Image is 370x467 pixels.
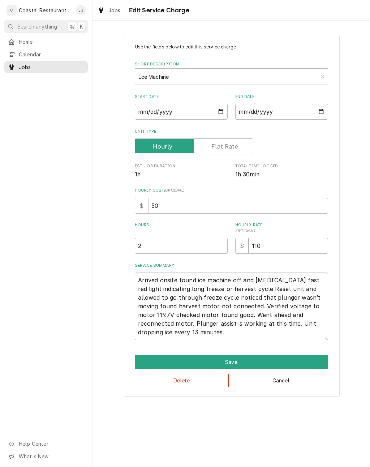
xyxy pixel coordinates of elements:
[135,263,328,340] div: Service Summary
[135,163,228,169] span: Est. Job Duration
[135,188,328,213] div: Hourly Cost
[135,355,328,369] div: Button Group Row
[135,171,141,178] span: 1h
[235,163,328,169] span: Total Time Logged
[135,222,228,254] div: [object Object]
[17,23,57,30] span: Search anything
[127,5,189,15] span: Edit Service Charge
[95,4,124,16] a: Jobs
[19,453,83,460] span: What's New
[135,61,328,67] label: Short Description
[164,188,184,192] span: ( optional )
[76,5,86,15] div: JG
[235,170,328,179] span: Total Time Logged
[235,238,249,254] div: $
[135,263,328,269] label: Service Summary
[135,198,148,214] div: $
[135,94,228,100] label: Start Date
[235,229,255,233] span: ( optional )
[135,44,328,340] div: Line Item Create/Update Form
[123,35,340,397] div: Line Item Create/Update
[135,44,328,50] p: Use the fields below to edit this service charge
[235,222,328,234] label: Hourly Rate
[135,374,229,387] button: Delete
[235,104,328,120] input: yyyy-mm-dd
[135,222,228,234] label: Hours
[19,38,84,46] span: Home
[19,440,83,447] span: Help Center
[7,5,17,15] div: C
[4,61,88,73] a: Jobs
[135,104,228,120] input: yyyy-mm-dd
[135,273,328,340] textarea: Arrived onsite found ice machine off and [MEDICAL_DATA] fast red light indicating long freeze or ...
[76,5,86,15] div: James Gatton's Avatar
[235,163,328,179] div: Total Time Logged
[135,369,328,387] div: Button Group Row
[234,374,328,387] button: Cancel
[4,20,88,33] button: Search anything⌘K
[135,355,328,387] div: Button Group
[4,438,88,450] a: Go to Help Center
[19,7,72,14] div: Coastal Restaurant Repair
[235,94,328,100] label: End Date
[70,23,75,30] span: ⌘
[135,163,228,179] div: Est. Job Duration
[135,94,228,120] div: Start Date
[135,355,328,369] button: Save
[4,450,88,462] a: Go to What's New
[135,170,228,179] span: Est. Job Duration
[135,129,328,134] label: Unit Type
[235,222,328,254] div: [object Object]
[235,94,328,120] div: End Date
[19,51,84,58] span: Calendar
[19,63,84,71] span: Jobs
[4,48,88,60] a: Calendar
[135,188,328,193] label: Hourly Cost
[135,61,328,85] div: Short Description
[4,36,88,48] a: Home
[235,171,259,178] span: 1h 30min
[135,129,328,154] div: Unit Type
[108,7,121,14] span: Jobs
[80,23,83,30] span: K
